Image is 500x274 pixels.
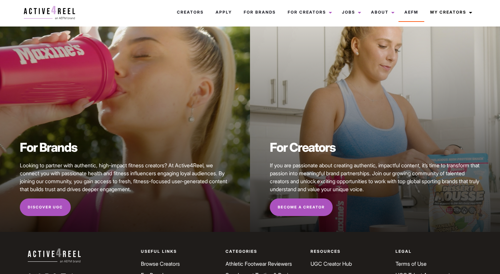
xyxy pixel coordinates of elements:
img: a4r-logo.svg [24,6,75,19]
p: Resources [311,248,388,254]
span: If you are passionate about creating authentic, impactful content, it’s time to transform that pa... [270,162,479,192]
a: UGC Creator Hub [311,260,352,267]
p: Legal [396,248,473,254]
p: Categories [226,248,303,254]
a: AEFM [398,3,424,21]
a: Athletic Footwear Reviewers [226,260,292,267]
a: For Brands [238,3,282,21]
p: Useful Links [141,248,218,254]
h2: For Creators [270,139,480,156]
a: Creators [171,3,210,21]
h2: For Brands [20,139,230,156]
a: Become a Creator [270,198,333,216]
a: For Creators [282,3,336,21]
a: Apply [210,3,238,21]
a: Browse Creators [141,260,180,267]
a: Discover UGC [20,198,71,216]
a: Terms of Use [396,260,427,267]
a: Jobs [336,3,365,21]
img: a4r-logo-white.svg [28,248,81,262]
p: Looking to partner with authentic, high-impact fitness creators? At Active4Reel, we connect you w... [20,161,230,193]
a: My Creators [424,3,476,21]
a: About [365,3,398,21]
